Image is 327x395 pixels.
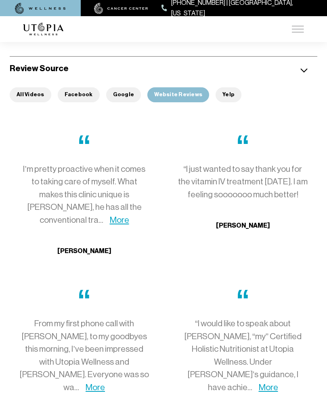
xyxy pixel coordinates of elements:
span: “ [77,283,91,317]
img: icon-hamburger [292,26,304,32]
p: I’m pretty proactive when it comes to taking care of myself. What makes this clinic unique is [PE... [19,163,149,227]
button: Yelp [216,87,241,102]
p: “I would like to speak about [PERSON_NAME], “my” Certified Holistic Nutritionist at Utopia Wellne... [178,317,308,394]
button: Google [106,87,141,102]
a: More [259,382,278,392]
img: logo [23,23,63,36]
img: wellness [15,3,66,14]
h5: Review Source [10,63,69,74]
button: All Videos [10,87,51,102]
b: [PERSON_NAME] [57,247,111,255]
p: From my first phone call with [PERSON_NAME], to my goodbyes this morning, I’ve been impressed wit... [19,317,149,394]
img: cancer center [94,3,148,14]
button: Facebook [58,87,100,102]
span: “ [236,129,250,163]
a: More [86,382,105,392]
span: “ [77,129,91,163]
p: “I just wanted to say thank you for the vitamin IV treatment [DATE]. I am feeling sooooooo much b... [178,163,308,201]
b: [PERSON_NAME] [216,222,270,229]
a: More [110,215,129,225]
button: Website Reviews [147,87,209,102]
img: icon [300,68,308,73]
span: “ [236,283,250,317]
